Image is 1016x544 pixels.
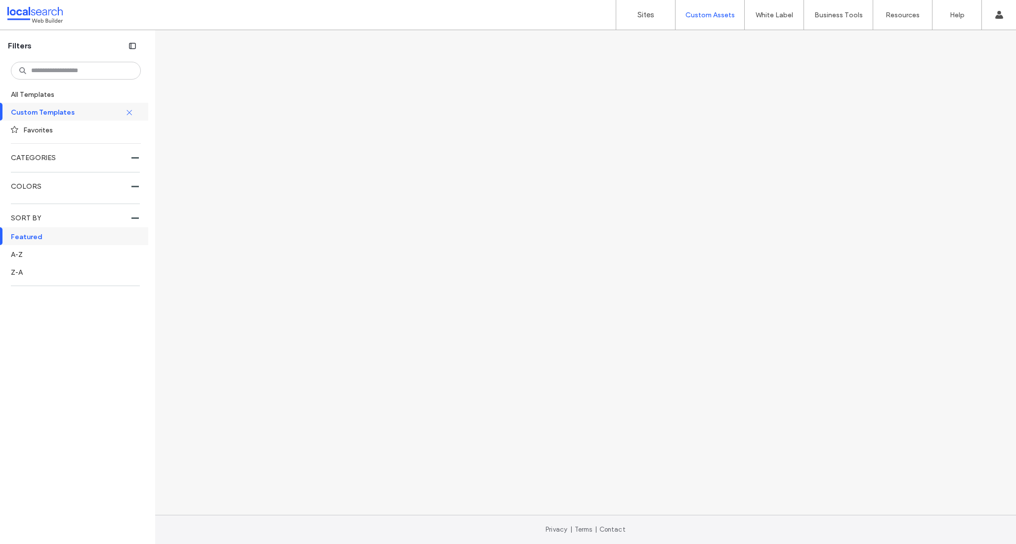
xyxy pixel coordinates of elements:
[11,228,132,245] label: Featured
[595,526,597,533] span: |
[11,85,139,103] label: All Templates
[11,263,139,281] label: Z-A
[570,526,572,533] span: |
[8,41,32,51] span: Filters
[11,103,126,121] label: Custom Templates
[599,526,626,533] a: Contact
[950,11,965,19] label: Help
[886,11,920,19] label: Resources
[11,177,131,196] label: COLORS
[11,149,131,167] label: CATEGORIES
[23,121,132,138] label: Favorites
[637,10,654,19] label: Sites
[685,11,735,19] label: Custom Assets
[814,11,863,19] label: Business Tools
[11,209,131,227] label: SORT BY
[575,526,593,533] a: Terms
[756,11,793,19] label: White Label
[11,246,139,263] label: A-Z
[546,526,567,533] a: Privacy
